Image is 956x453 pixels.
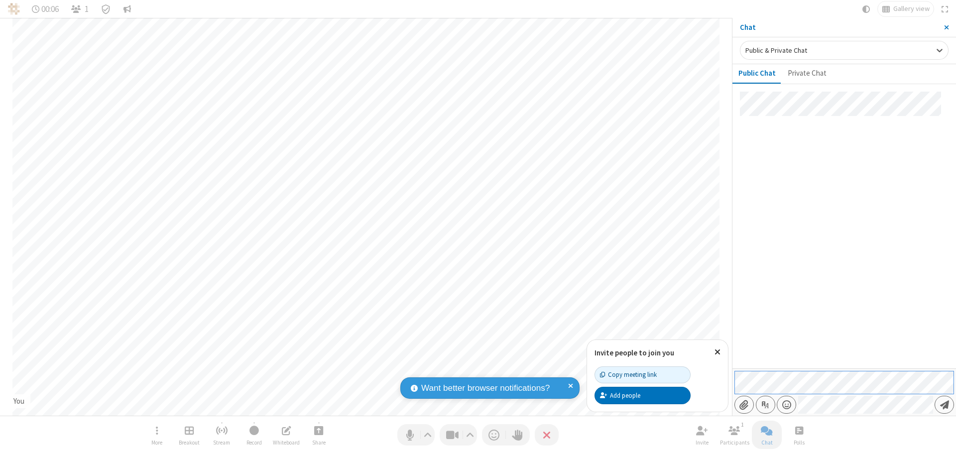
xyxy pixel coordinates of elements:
[482,424,506,446] button: Send a reaction
[938,1,953,16] button: Fullscreen
[97,1,116,16] div: Meeting details Encryption enabled
[179,440,200,446] span: Breakout
[397,424,435,446] button: Mute (⌘+Shift+A)
[794,440,805,446] span: Polls
[119,1,135,16] button: Conversation
[464,424,477,446] button: Video setting
[858,1,874,16] button: Using system theme
[761,440,773,446] span: Chat
[246,440,262,446] span: Record
[784,421,814,449] button: Open poll
[440,424,477,446] button: Stop video (⌘+Shift+V)
[600,370,657,379] div: Copy meeting link
[878,1,934,16] button: Change layout
[239,421,269,449] button: Start recording
[752,421,782,449] button: Close chat
[687,421,717,449] button: Invite participants (⌘+Shift+I)
[696,440,709,446] span: Invite
[213,440,230,446] span: Stream
[8,3,20,15] img: QA Selenium DO NOT DELETE OR CHANGE
[720,440,749,446] span: Participants
[937,18,956,37] button: Close sidebar
[273,440,300,446] span: Whiteboard
[595,366,691,383] button: Copy meeting link
[745,46,807,55] span: Public & Private Chat
[707,340,728,364] button: Close popover
[67,1,93,16] button: Open participant list
[893,5,930,13] span: Gallery view
[174,421,204,449] button: Manage Breakout Rooms
[595,348,674,357] label: Invite people to join you
[738,420,747,429] div: 1
[85,4,89,14] span: 1
[777,396,796,414] button: Open menu
[271,421,301,449] button: Open shared whiteboard
[142,421,172,449] button: Open menu
[10,396,28,407] div: You
[506,424,530,446] button: Raise hand
[312,440,326,446] span: Share
[740,22,937,33] p: Chat
[151,440,162,446] span: More
[304,421,334,449] button: Start sharing
[28,1,63,16] div: Timer
[935,396,954,414] button: Send message
[207,421,237,449] button: Start streaming
[732,64,782,83] button: Public Chat
[719,421,749,449] button: Open participant list
[595,387,691,404] button: Add people
[756,396,775,414] button: Show formatting
[782,64,833,83] button: Private Chat
[41,4,59,14] span: 00:06
[535,424,559,446] button: End or leave meeting
[421,424,435,446] button: Audio settings
[421,382,550,395] span: Want better browser notifications?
